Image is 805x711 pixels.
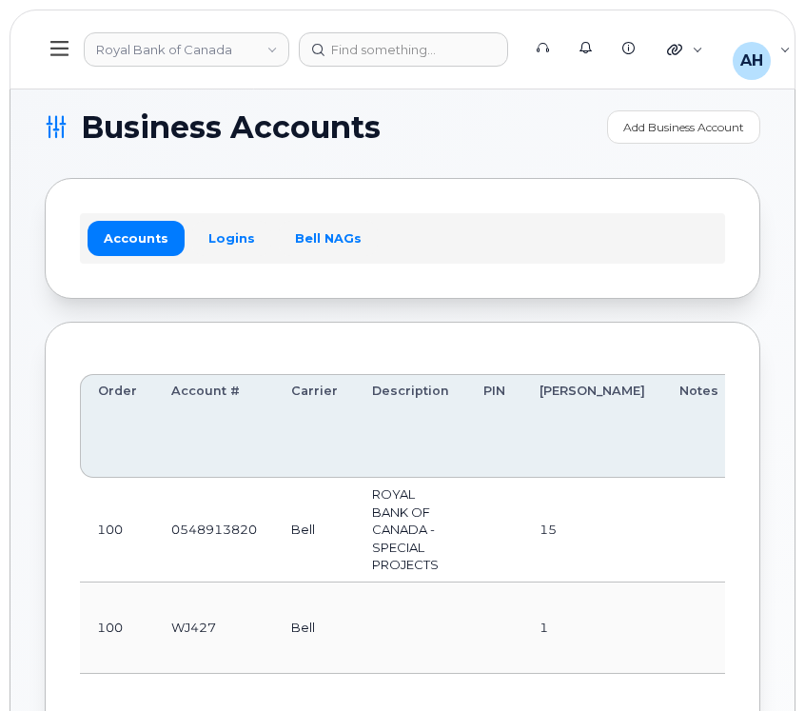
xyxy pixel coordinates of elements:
[355,478,466,583] td: ROYAL BANK OF CANADA - SPECIAL PROJECTS
[154,478,274,583] td: 0548913820
[154,374,274,478] th: Account #
[80,583,154,674] td: 100
[466,374,522,478] th: PIN
[522,583,662,674] td: 1
[279,221,378,255] a: Bell NAGs
[154,583,274,674] td: WJ427
[274,374,355,478] th: Carrier
[81,113,381,142] span: Business Accounts
[88,221,185,255] a: Accounts
[80,478,154,583] td: 100
[607,110,760,144] a: Add Business Account
[662,374,736,478] th: Notes
[522,374,662,478] th: [PERSON_NAME]
[192,221,271,255] a: Logins
[522,478,662,583] td: 15
[355,374,466,478] th: Description
[274,583,355,674] td: Bell
[80,374,154,478] th: Order
[274,478,355,583] td: Bell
